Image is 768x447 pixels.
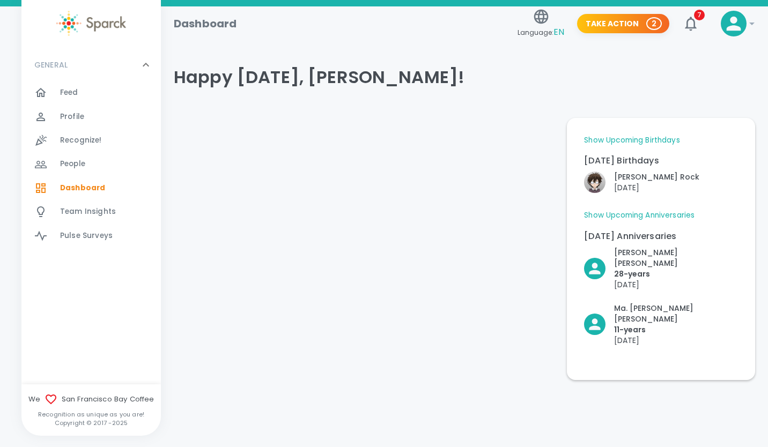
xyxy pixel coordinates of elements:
button: 7 [678,11,704,36]
a: Profile [21,105,161,129]
img: Picture of Rowan Rock [584,172,605,193]
p: [DATE] [614,279,738,290]
span: Recognize! [60,135,102,146]
div: Click to Recognize! [575,294,738,346]
div: GENERAL [21,81,161,252]
p: [DATE] Birthdays [584,154,738,167]
button: Language:EN [513,5,568,43]
p: [PERSON_NAME] [PERSON_NAME] [614,247,738,269]
span: Profile [60,111,84,122]
span: Feed [60,87,78,98]
p: [DATE] Anniversaries [584,230,738,243]
button: Click to Recognize! [584,247,738,290]
a: Pulse Surveys [21,224,161,248]
p: [DATE] [614,335,738,346]
p: Recognition as unique as you are! [21,410,161,419]
span: Pulse Surveys [60,230,113,241]
a: Feed [21,81,161,105]
span: Language: [518,25,564,40]
a: Dashboard [21,176,161,200]
a: Sparck logo [21,11,161,36]
div: GENERAL [21,49,161,81]
span: 7 [694,10,705,20]
p: GENERAL [34,59,68,70]
p: Ma. [PERSON_NAME] [PERSON_NAME] [614,303,738,324]
p: [DATE] [614,182,699,193]
a: Show Upcoming Anniversaries [584,210,695,221]
button: Click to Recognize! [584,303,738,346]
span: EN [553,26,564,38]
a: People [21,152,161,176]
p: 11- years [614,324,738,335]
p: [PERSON_NAME] Rock [614,172,699,182]
p: Copyright © 2017 - 2025 [21,419,161,427]
span: We San Francisco Bay Coffee [21,393,161,406]
a: Recognize! [21,129,161,152]
span: Team Insights [60,206,116,217]
p: 2 [652,18,656,29]
a: Team Insights [21,200,161,223]
h1: Dashboard [174,15,237,32]
button: Take Action 2 [577,14,669,34]
h4: Happy [DATE], [PERSON_NAME]! [174,66,755,88]
div: Click to Recognize! [575,163,699,193]
img: Sparck logo [56,11,126,36]
div: Click to Recognize! [575,239,738,290]
a: Show Upcoming Birthdays [584,135,680,146]
span: Dashboard [60,183,105,193]
button: Click to Recognize! [584,172,699,193]
p: 28- years [614,269,738,279]
span: People [60,159,85,169]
